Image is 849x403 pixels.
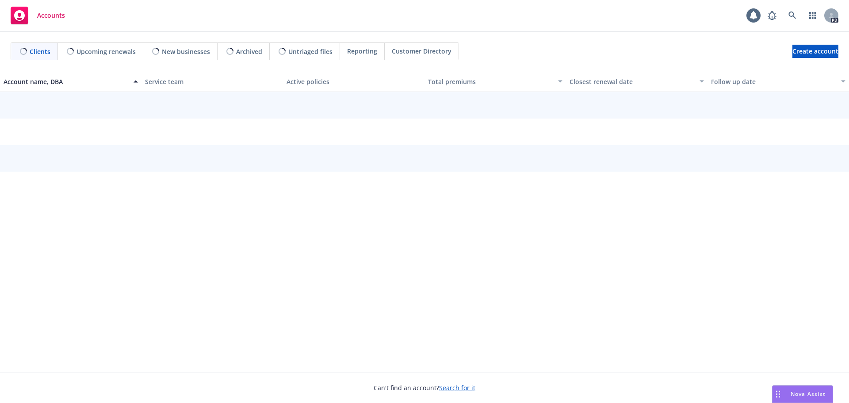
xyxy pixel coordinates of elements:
[772,385,833,403] button: Nova Assist
[37,12,65,19] span: Accounts
[711,77,836,86] div: Follow up date
[439,384,475,392] a: Search for it
[7,3,69,28] a: Accounts
[162,47,210,56] span: New businesses
[392,46,451,56] span: Customer Directory
[141,71,283,92] button: Service team
[374,383,475,392] span: Can't find an account?
[30,47,50,56] span: Clients
[236,47,262,56] span: Archived
[707,71,849,92] button: Follow up date
[566,71,707,92] button: Closest renewal date
[784,7,801,24] a: Search
[424,71,566,92] button: Total premiums
[428,77,553,86] div: Total premiums
[792,45,838,58] a: Create account
[347,46,377,56] span: Reporting
[76,47,136,56] span: Upcoming renewals
[791,390,826,398] span: Nova Assist
[283,71,424,92] button: Active policies
[145,77,279,86] div: Service team
[570,77,694,86] div: Closest renewal date
[804,7,822,24] a: Switch app
[773,386,784,403] div: Drag to move
[4,77,128,86] div: Account name, DBA
[792,43,838,60] span: Create account
[287,77,421,86] div: Active policies
[288,47,333,56] span: Untriaged files
[763,7,781,24] a: Report a Bug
